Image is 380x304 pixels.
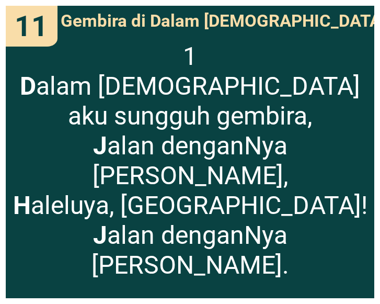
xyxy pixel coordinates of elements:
span: 1 alam [DEMOGRAPHIC_DATA] aku sungguh gembira, alan denganNya [PERSON_NAME], aleluya, [GEOGRAPHIC... [12,41,369,280]
span: 11 [15,9,48,43]
b: J [93,220,107,250]
b: D [20,71,36,101]
b: J [93,131,107,161]
b: H [13,190,31,220]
